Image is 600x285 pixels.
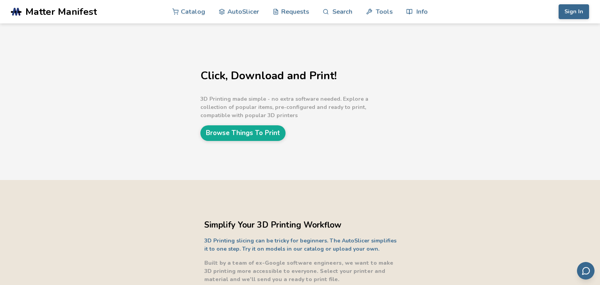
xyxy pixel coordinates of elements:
[204,219,400,231] h2: Simplify Your 3D Printing Workflow
[200,95,396,119] p: 3D Printing made simple - no extra software needed. Explore a collection of popular items, pre-co...
[25,6,97,17] span: Matter Manifest
[200,125,286,141] a: Browse Things To Print
[559,4,589,19] button: Sign In
[200,70,396,82] h1: Click, Download and Print!
[204,237,400,253] p: 3D Printing slicing can be tricky for beginners. The AutoSlicer simplifies it to one step. Try it...
[204,259,400,283] p: Built by a team of ex-Google software engineers, we want to make 3D printing more accessible to e...
[577,262,595,280] button: Send feedback via email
